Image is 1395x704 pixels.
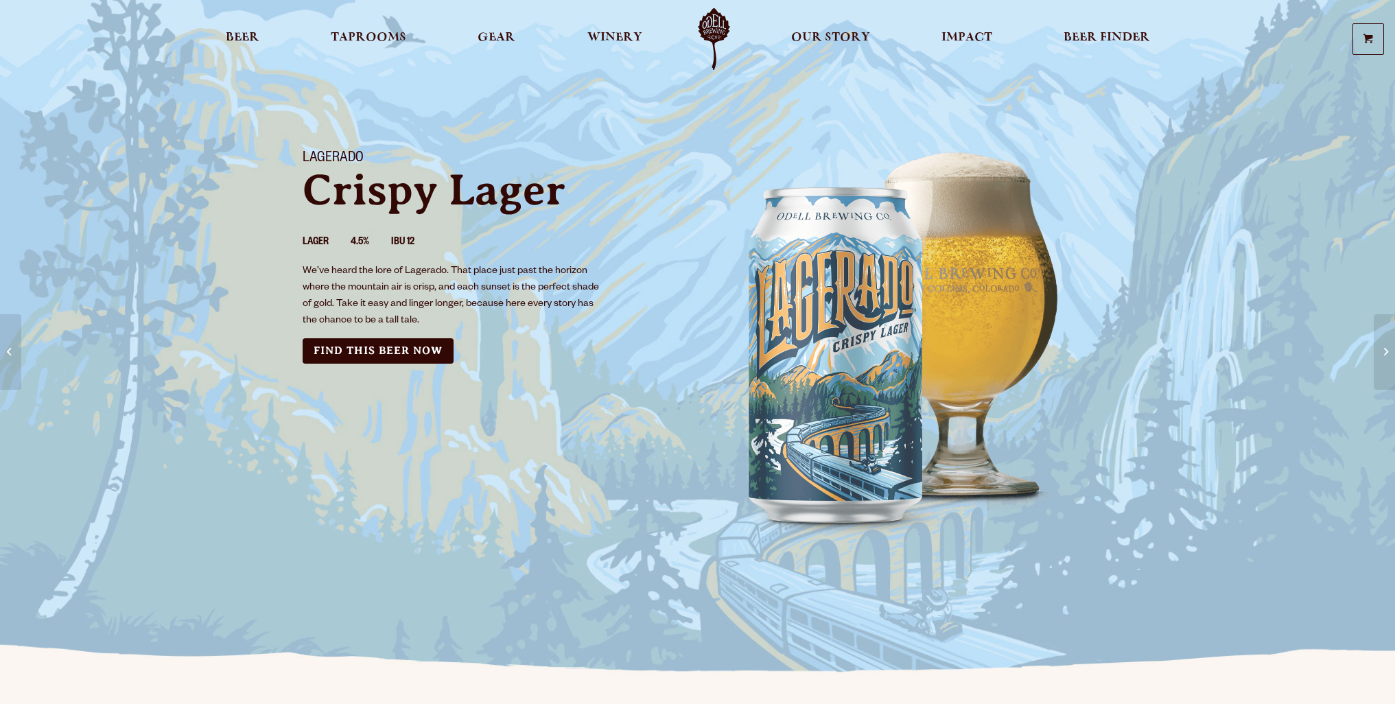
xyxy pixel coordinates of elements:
[351,234,391,252] li: 4.5%
[322,8,415,70] a: Taprooms
[688,8,740,70] a: Odell Home
[791,32,870,43] span: Our Story
[331,32,406,43] span: Taprooms
[941,32,992,43] span: Impact
[303,168,681,212] p: Crispy Lager
[303,263,606,329] p: We’ve heard the lore of Lagerado. That place just past the horizon where the mountain air is cris...
[226,32,259,43] span: Beer
[933,8,1001,70] a: Impact
[303,150,681,168] h1: Lagerado
[469,8,524,70] a: Gear
[303,234,351,252] li: Lager
[782,8,879,70] a: Our Story
[391,234,436,252] li: IBU 12
[478,32,515,43] span: Gear
[578,8,651,70] a: Winery
[587,32,642,43] span: Winery
[1064,32,1150,43] span: Beer Finder
[303,338,454,364] a: Find this Beer Now
[217,8,268,70] a: Beer
[1055,8,1159,70] a: Beer Finder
